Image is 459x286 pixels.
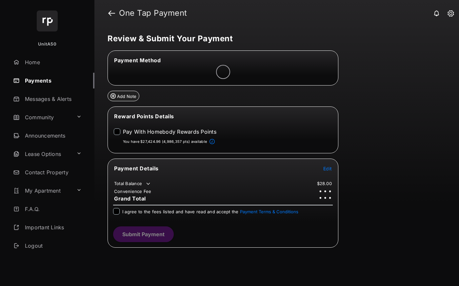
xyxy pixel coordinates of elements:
[114,165,159,172] span: Payment Details
[10,146,74,162] a: Lease Options
[10,219,84,235] a: Important Links
[114,57,161,64] span: Payment Method
[10,91,94,107] a: Messages & Alerts
[10,73,94,88] a: Payments
[122,209,298,214] span: I agree to the fees listed and have read and accept the
[323,166,332,171] span: Edit
[10,164,94,180] a: Contact Property
[123,139,207,144] p: You have $27,424.96 (4,986,357 pts) available
[38,41,56,48] p: UnitA50
[10,128,94,143] a: Announcements
[113,226,174,242] button: Submit Payment
[10,238,94,254] a: Logout
[323,165,332,172] button: Edit
[240,209,298,214] button: I agree to the fees listed and have read and accept the
[123,128,216,135] label: Pay With Homebody Rewards Points
[10,109,74,125] a: Community
[114,188,152,194] td: Convenience Fee
[114,113,174,120] span: Reward Points Details
[119,9,187,17] strong: One Tap Payment
[114,195,146,202] span: Grand Total
[10,54,94,70] a: Home
[37,10,58,31] img: svg+xml;base64,PHN2ZyB4bWxucz0iaHR0cDovL3d3dy53My5vcmcvMjAwMC9zdmciIHdpZHRoPSI2NCIgaGVpZ2h0PSI2NC...
[317,181,332,186] td: $28.00
[114,181,151,187] td: Total Balance
[108,91,139,101] button: Add Note
[108,35,441,43] h5: Review & Submit Your Payment
[10,183,74,199] a: My Apartment
[10,201,94,217] a: F.A.Q.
